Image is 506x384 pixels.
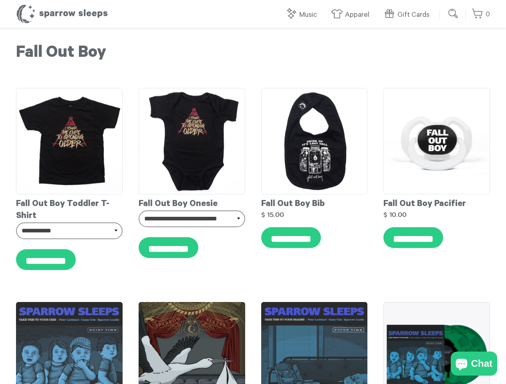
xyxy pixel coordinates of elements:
a: Music [285,6,321,24]
input: Submit [446,6,462,22]
strong: $ 10.00 [383,211,407,218]
div: Fall Out Boy Onesie [139,194,245,210]
a: Gift Cards [383,6,433,24]
img: fob-tee_grande.png [16,88,123,194]
inbox-online-store-chat: Shopify online store chat [448,352,500,378]
h1: Fall Out Boy [16,44,490,64]
img: fob-pacifier_grande.png [383,88,490,194]
a: Apparel [331,6,373,24]
div: Fall Out Boy Pacifier [383,194,490,210]
div: Fall Out Boy Toddler T-Shirt [16,194,123,222]
div: Fall Out Boy Bib [261,194,368,210]
a: 0 [472,6,490,23]
strong: $ 15.00 [261,211,284,218]
img: fob-onesie_grande.png [139,88,245,194]
img: fob-bib_grande.png [261,88,368,194]
h1: Sparrow Sleeps [16,4,108,24]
